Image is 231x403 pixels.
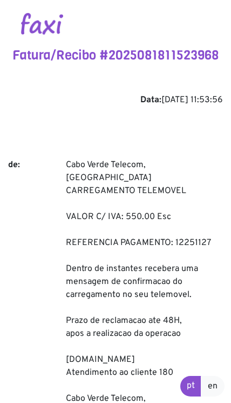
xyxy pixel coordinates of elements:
div: [DATE] 11:53:56 [8,94,223,107]
h4: Fatura/Recibo #2025081811523968 [8,48,223,63]
b: Data: [140,95,161,105]
a: en [201,376,225,397]
b: de: [8,160,20,170]
a: pt [180,376,201,397]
